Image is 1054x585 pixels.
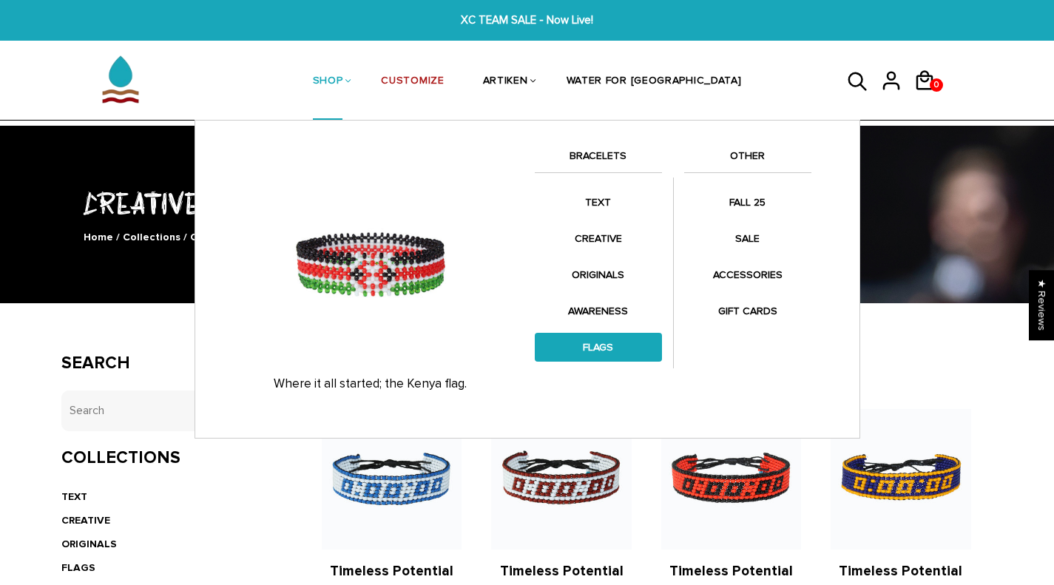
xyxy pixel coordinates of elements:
[325,12,729,29] span: XC TEAM SALE - Now Live!
[535,297,662,325] a: AWARENESS
[123,231,180,243] a: Collections
[535,333,662,362] a: FLAGS
[483,43,528,121] a: ARTIKEN
[61,538,117,550] a: ORIGINALS
[500,563,624,580] a: Timeless Potential
[684,297,811,325] a: GIFT CARDS
[535,147,662,172] a: BRACELETS
[684,147,811,172] a: OTHER
[221,376,520,391] p: Where it all started; the Kenya flag.
[61,514,110,527] a: CREATIVE
[330,563,453,580] a: Timeless Potential
[839,563,962,580] a: Timeless Potential
[684,260,811,289] a: ACCESSORIES
[535,224,662,253] a: CREATIVE
[61,390,278,431] input: Search
[535,260,662,289] a: ORIGINALS
[116,231,120,243] span: /
[684,188,811,217] a: FALL 25
[183,231,187,243] span: /
[1029,270,1054,340] div: Click to open Judge.me floating reviews tab
[913,96,947,98] a: 0
[669,563,793,580] a: Timeless Potential
[381,43,444,121] a: CUSTOMIZE
[684,224,811,253] a: SALE
[930,75,942,95] span: 0
[84,231,113,243] a: Home
[313,43,343,121] a: SHOP
[61,353,278,374] h3: Search
[61,447,278,469] h3: Collections
[535,188,662,217] a: TEXT
[61,561,95,574] a: FLAGS
[61,490,87,503] a: TEXT
[61,183,993,222] h1: CREATIVE
[190,231,239,243] span: CREATIVE
[567,43,742,121] a: WATER FOR [GEOGRAPHIC_DATA]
